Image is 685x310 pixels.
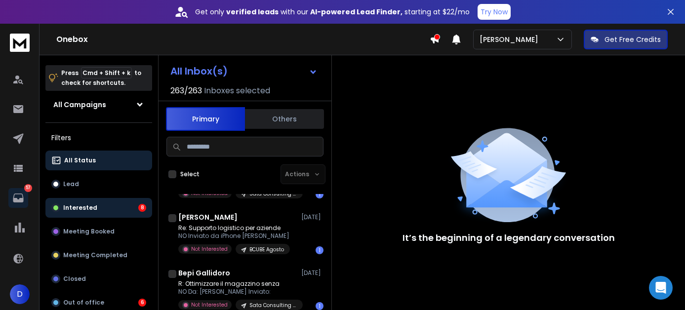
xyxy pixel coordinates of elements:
[178,224,290,232] p: Re: Supporto logistico per aziende
[178,288,297,296] p: NO Da: [PERSON_NAME] Inviato:
[45,151,152,170] button: All Status
[249,246,284,253] p: BCUBE Agosto
[180,170,200,178] label: Select
[63,251,127,259] p: Meeting Completed
[301,213,323,221] p: [DATE]
[316,302,323,310] div: 1
[61,68,141,88] p: Press to check for shortcuts.
[204,85,270,97] h3: Inboxes selected
[63,299,104,307] p: Out of office
[53,100,106,110] h1: All Campaigns
[649,276,673,300] div: Open Intercom Messenger
[226,7,279,17] strong: verified leads
[45,198,152,218] button: Interested8
[191,245,228,253] p: Not Interested
[10,34,30,52] img: logo
[480,35,542,44] p: [PERSON_NAME]
[138,204,146,212] div: 8
[56,34,430,45] h1: Onebox
[8,188,28,208] a: 57
[45,222,152,241] button: Meeting Booked
[310,7,403,17] strong: AI-powered Lead Finder,
[481,7,508,17] p: Try Now
[178,232,290,240] p: NO Inviato da iPhone [PERSON_NAME]
[24,184,32,192] p: 57
[45,131,152,145] h3: Filters
[170,85,202,97] span: 263 / 263
[403,231,615,245] p: It’s the beginning of a legendary conversation
[45,95,152,115] button: All Campaigns
[195,7,470,17] p: Get only with our starting at $22/mo
[316,246,323,254] div: 1
[45,269,152,289] button: Closed
[245,108,324,130] button: Others
[301,269,323,277] p: [DATE]
[191,301,228,309] p: Not Interested
[249,302,297,309] p: Sata Consulting - Supply Chain & Magazzino
[10,284,30,304] button: D
[178,212,238,222] h1: [PERSON_NAME]
[162,61,325,81] button: All Inbox(s)
[166,107,245,131] button: Primary
[63,180,79,188] p: Lead
[81,67,132,78] span: Cmd + Shift + k
[178,268,230,278] h1: Bepi Gallidoro
[45,174,152,194] button: Lead
[45,245,152,265] button: Meeting Completed
[478,4,511,20] button: Try Now
[63,228,115,235] p: Meeting Booked
[249,190,297,197] p: Sata Consulting - Supply Chain & Magazzino
[316,191,323,198] div: 1
[63,204,97,212] p: Interested
[64,156,96,164] p: All Status
[138,299,146,307] div: 6
[170,66,228,76] h1: All Inbox(s)
[178,280,297,288] p: R: Ottimizzare il magazzino senza
[63,275,86,283] p: Closed
[604,35,661,44] p: Get Free Credits
[584,30,668,49] button: Get Free Credits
